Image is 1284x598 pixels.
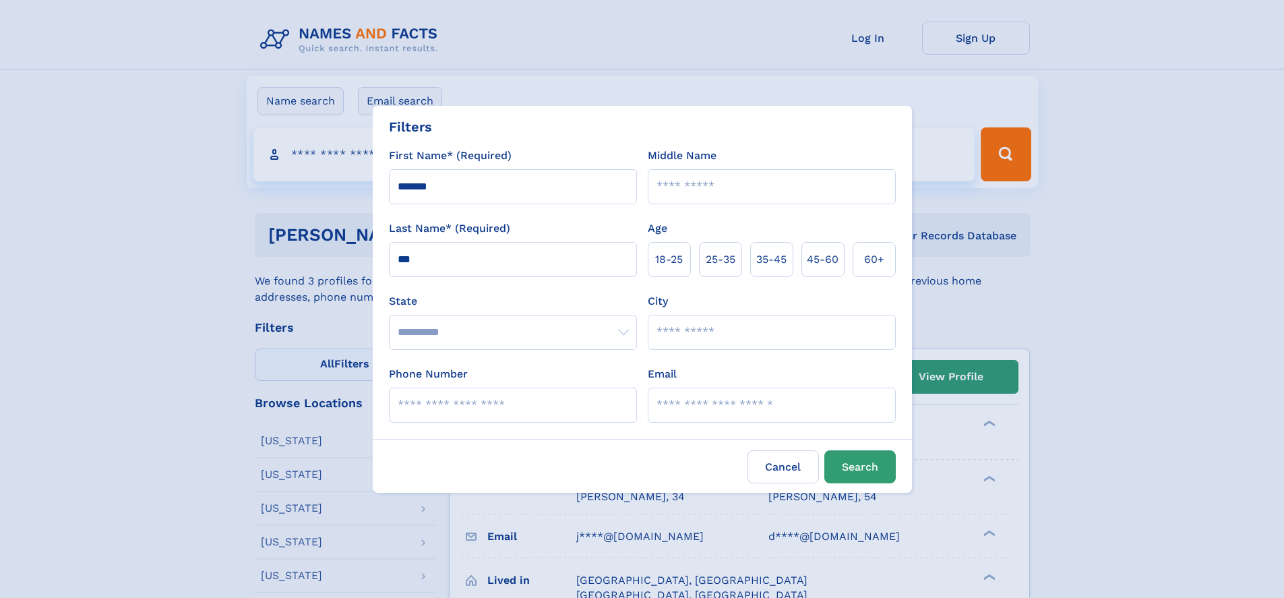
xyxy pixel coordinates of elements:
[648,220,667,237] label: Age
[648,148,716,164] label: Middle Name
[389,293,637,309] label: State
[389,366,468,382] label: Phone Number
[864,251,884,268] span: 60+
[824,450,896,483] button: Search
[706,251,735,268] span: 25‑35
[655,251,683,268] span: 18‑25
[648,366,677,382] label: Email
[807,251,838,268] span: 45‑60
[756,251,787,268] span: 35‑45
[648,293,668,309] label: City
[747,450,819,483] label: Cancel
[389,148,512,164] label: First Name* (Required)
[389,220,510,237] label: Last Name* (Required)
[389,117,432,137] div: Filters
